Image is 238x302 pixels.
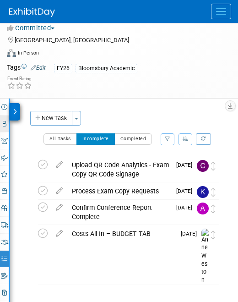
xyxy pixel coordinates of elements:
[43,133,77,145] button: All Tasks
[197,203,209,214] img: Anna Brewer
[7,48,220,61] div: Event Format
[76,64,137,73] div: Bloomsbury Academic
[31,65,46,71] a: Edit
[7,23,58,33] button: Committed
[114,133,152,145] button: Completed
[67,226,175,242] div: Costs All In – BUDGET TAB
[176,188,197,194] span: [DATE]
[201,229,209,285] img: Anne Weston
[76,133,115,145] button: Incomplete
[211,204,216,213] i: Move task
[51,203,67,212] a: edit
[7,63,46,73] td: Tags
[9,8,55,17] img: ExhibitDay
[211,188,216,197] i: Move task
[17,49,39,56] div: In-Person
[54,64,72,73] div: FY26
[197,186,209,198] img: Kate Hunneyball
[7,77,32,81] div: Event Rating
[196,133,211,145] a: Refresh
[181,231,201,237] span: [DATE]
[51,161,67,169] a: edit
[197,160,209,172] img: Christine Ritchlin
[211,4,231,19] button: Menu
[67,183,171,199] div: Process Exam Copy Requests
[176,204,197,211] span: [DATE]
[51,230,67,238] a: edit
[67,200,171,225] div: Confirm Conference Report Complete
[30,111,72,126] button: New Task
[211,162,216,170] i: Move task
[211,231,216,239] i: Move task
[15,37,129,44] span: [GEOGRAPHIC_DATA], [GEOGRAPHIC_DATA]
[176,162,197,168] span: [DATE]
[51,187,67,195] a: edit
[67,157,171,182] div: Upload QR Code Analytics - Exam Copy QR Code Signage
[7,49,16,56] img: Format-Inperson.png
